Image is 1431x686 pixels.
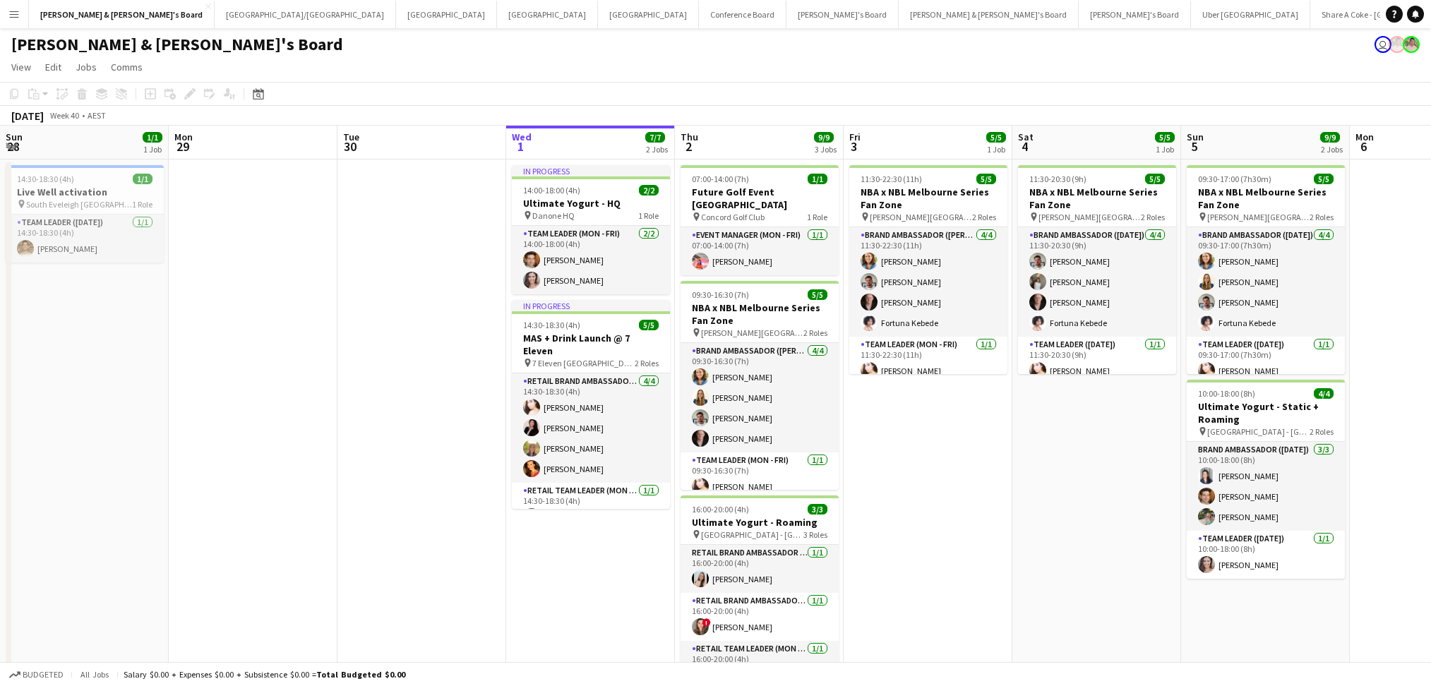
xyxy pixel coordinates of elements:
app-job-card: In progress14:00-18:00 (4h)2/2Ultimate Yogurt - HQ Danone HQ1 RoleTeam Leader (Mon - Fri)2/214:00... [512,165,670,294]
h3: Live Well activation [6,186,164,198]
h3: NBA x NBL Melbourne Series Fan Zone [849,186,1007,211]
app-job-card: 11:30-20:30 (9h)5/5NBA x NBL Melbourne Series Fan Zone [PERSON_NAME][GEOGRAPHIC_DATA], [GEOGRAPHI... [1018,165,1176,374]
span: 1 Role [638,210,659,221]
span: 2 Roles [635,358,659,368]
div: 1 Job [143,144,162,155]
app-card-role: Brand Ambassador ([DATE])3/310:00-18:00 (8h)[PERSON_NAME][PERSON_NAME][PERSON_NAME] [1187,442,1345,531]
app-card-role: Team Leader ([DATE])1/110:00-18:00 (8h)[PERSON_NAME] [1187,531,1345,579]
h3: Ultimate Yogurt - HQ [512,197,670,210]
app-card-role: Team Leader ([DATE])1/111:30-20:30 (9h)[PERSON_NAME] [1018,337,1176,385]
span: 3 [847,138,861,155]
span: 5/5 [1314,174,1334,184]
span: Edit [45,61,61,73]
span: 2 Roles [1310,212,1334,222]
app-job-card: In progress14:30-18:30 (4h)5/5MAS + Drink Launch @ 7 Eleven 7 Eleven [GEOGRAPHIC_DATA]2 RolesRETA... [512,300,670,509]
app-card-role: Brand Ambassador ([DATE])4/411:30-20:30 (9h)[PERSON_NAME][PERSON_NAME][PERSON_NAME]Fortuna Kebede [1018,227,1176,337]
span: 5/5 [808,289,827,300]
button: Budgeted [7,667,66,682]
span: Thu [681,131,698,143]
app-job-card: 09:30-16:30 (7h)5/5NBA x NBL Melbourne Series Fan Zone [PERSON_NAME][GEOGRAPHIC_DATA], [GEOGRAPHI... [681,281,839,490]
div: AEST [88,110,106,121]
span: 1 Role [132,199,152,210]
span: 9/9 [1320,132,1340,143]
span: 7 Eleven [GEOGRAPHIC_DATA] [532,358,635,368]
div: 3 Jobs [815,144,837,155]
span: 2 Roles [972,212,996,222]
span: 10:00-18:00 (8h) [1198,388,1255,399]
span: [PERSON_NAME][GEOGRAPHIC_DATA], [GEOGRAPHIC_DATA] [1038,212,1141,222]
span: 2/2 [639,185,659,195]
app-job-card: 14:30-18:30 (4h)1/1Live Well activation South Eveleigh [GEOGRAPHIC_DATA]1 RoleTeam Leader ([DATE]... [6,165,164,263]
span: 11:30-22:30 (11h) [861,174,922,184]
span: Mon [1355,131,1374,143]
span: 2 Roles [1310,426,1334,437]
span: 29 [172,138,193,155]
a: Jobs [70,58,102,76]
span: 4 [1016,138,1034,155]
app-card-role: RETAIL Brand Ambassador (Mon - Fri)1/116:00-20:00 (4h)[PERSON_NAME] [681,545,839,593]
div: [DATE] [11,109,44,123]
app-card-role: Team Leader (Mon - Fri)1/111:30-22:30 (11h)[PERSON_NAME] [849,337,1007,385]
span: 2 Roles [803,327,827,338]
span: [PERSON_NAME][GEOGRAPHIC_DATA], [GEOGRAPHIC_DATA] [870,212,972,222]
app-card-role: RETAIL Brand Ambassador (Mon - Fri)1/116:00-20:00 (4h)![PERSON_NAME] [681,593,839,641]
span: 14:00-18:00 (4h) [523,185,580,195]
a: Edit [40,58,67,76]
span: Mon [174,131,193,143]
span: 5/5 [639,320,659,330]
app-card-role: RETAIL Team Leader (Mon - Fri)1/114:30-18:30 (4h) [512,483,670,531]
h1: [PERSON_NAME] & [PERSON_NAME]'s Board [11,34,343,55]
span: 2 [678,138,698,155]
span: Jobs [76,61,97,73]
button: [GEOGRAPHIC_DATA] [598,1,699,28]
button: [PERSON_NAME]'s Board [786,1,899,28]
app-card-role: RETAIL Brand Ambassador (Mon - Fri)4/414:30-18:30 (4h)[PERSON_NAME][PERSON_NAME][PERSON_NAME][PER... [512,373,670,483]
app-card-role: Team Leader (Mon - Fri)2/214:00-18:00 (4h)[PERSON_NAME][PERSON_NAME] [512,226,670,294]
span: 9/9 [814,132,834,143]
h3: NBA x NBL Melbourne Series Fan Zone [1187,186,1345,211]
span: 3/3 [808,504,827,514]
span: Budgeted [23,670,64,680]
div: 11:30-22:30 (11h)5/5NBA x NBL Melbourne Series Fan Zone [PERSON_NAME][GEOGRAPHIC_DATA], [GEOGRAPH... [849,165,1007,374]
span: 2 Roles [1141,212,1165,222]
span: 6 [1353,138,1374,155]
h3: Future Golf Event [GEOGRAPHIC_DATA] [681,186,839,211]
div: 1 Job [987,144,1005,155]
span: 14:30-18:30 (4h) [523,320,580,330]
div: 2 Jobs [1321,144,1343,155]
span: Concord Golf Club [701,212,765,222]
div: In progress [512,300,670,311]
h3: NBA x NBL Melbourne Series Fan Zone [1018,186,1176,211]
span: 07:00-14:00 (7h) [692,174,749,184]
span: Tue [343,131,359,143]
span: Sun [6,131,23,143]
span: View [11,61,31,73]
span: Danone HQ [532,210,575,221]
div: Salary $0.00 + Expenses $0.00 + Subsistence $0.00 = [124,669,405,680]
span: Fri [849,131,861,143]
span: 09:30-17:00 (7h30m) [1198,174,1271,184]
button: [GEOGRAPHIC_DATA]/[GEOGRAPHIC_DATA] [215,1,396,28]
app-job-card: 07:00-14:00 (7h)1/1Future Golf Event [GEOGRAPHIC_DATA] Concord Golf Club1 RoleEvent Manager (Mon ... [681,165,839,275]
div: 09:30-17:00 (7h30m)5/5NBA x NBL Melbourne Series Fan Zone [PERSON_NAME][GEOGRAPHIC_DATA], [GEOGRA... [1187,165,1345,374]
h3: Ultimate Yogurt - Roaming [681,516,839,529]
h3: Ultimate Yogurt - Static + Roaming [1187,400,1345,426]
span: South Eveleigh [GEOGRAPHIC_DATA] [26,199,132,210]
button: [PERSON_NAME] & [PERSON_NAME]'s Board [899,1,1079,28]
span: 09:30-16:30 (7h) [692,289,749,300]
app-card-role: Team Leader (Mon - Fri)1/109:30-16:30 (7h)[PERSON_NAME] [681,452,839,500]
span: 16:00-20:00 (4h) [692,504,749,514]
span: 1 Role [807,212,827,222]
button: [PERSON_NAME] & [PERSON_NAME]'s Board [29,1,215,28]
span: Total Budgeted $0.00 [316,669,405,680]
div: In progress [512,165,670,176]
app-user-avatar: James Millard [1375,36,1391,53]
h3: MAS + Drink Launch @ 7 Eleven [512,332,670,357]
app-card-role: Brand Ambassador ([DATE])4/409:30-17:00 (7h30m)[PERSON_NAME][PERSON_NAME][PERSON_NAME]Fortuna Kebede [1187,227,1345,337]
app-card-role: Event Manager (Mon - Fri)1/107:00-14:00 (7h)[PERSON_NAME] [681,227,839,275]
a: View [6,58,37,76]
span: 5/5 [986,132,1006,143]
span: 30 [341,138,359,155]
